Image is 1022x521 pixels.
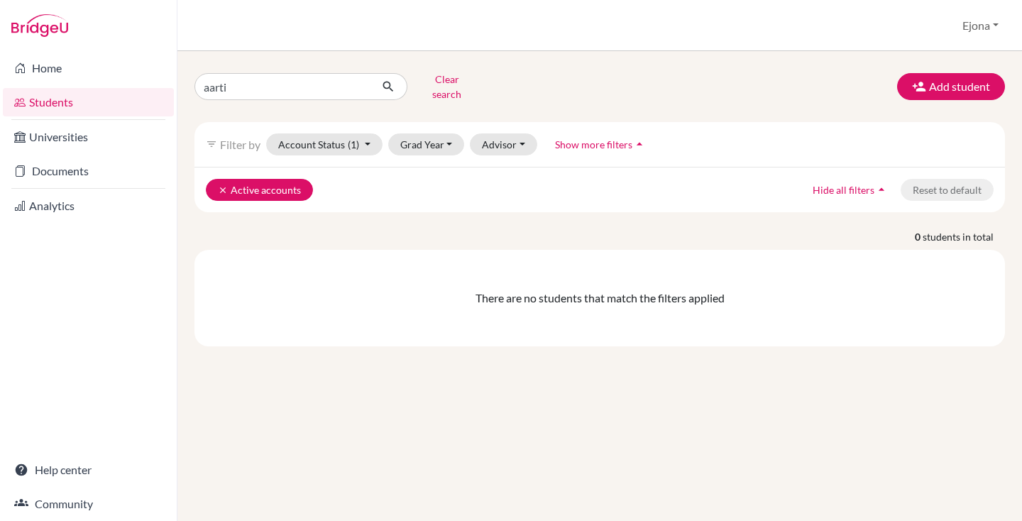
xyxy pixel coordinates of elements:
button: Add student [897,73,1005,100]
a: Students [3,88,174,116]
i: filter_list [206,138,217,150]
button: Show more filtersarrow_drop_up [543,133,659,155]
input: Find student by name... [194,73,370,100]
button: Reset to default [901,179,994,201]
i: arrow_drop_up [632,137,647,151]
button: Grad Year [388,133,465,155]
span: (1) [348,138,359,150]
button: Account Status(1) [266,133,383,155]
span: Show more filters [555,138,632,150]
span: Hide all filters [813,184,874,196]
a: Home [3,54,174,82]
i: clear [218,185,228,195]
a: Documents [3,157,174,185]
button: Ejona [956,12,1005,39]
strong: 0 [915,229,923,244]
button: Clear search [407,68,486,105]
div: There are no students that match the filters applied [206,290,994,307]
span: students in total [923,229,1005,244]
button: Advisor [470,133,537,155]
span: Filter by [220,138,260,151]
a: Universities [3,123,174,151]
button: clearActive accounts [206,179,313,201]
a: Analytics [3,192,174,220]
img: Bridge-U [11,14,68,37]
button: Hide all filtersarrow_drop_up [801,179,901,201]
i: arrow_drop_up [874,182,889,197]
a: Community [3,490,174,518]
a: Help center [3,456,174,484]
